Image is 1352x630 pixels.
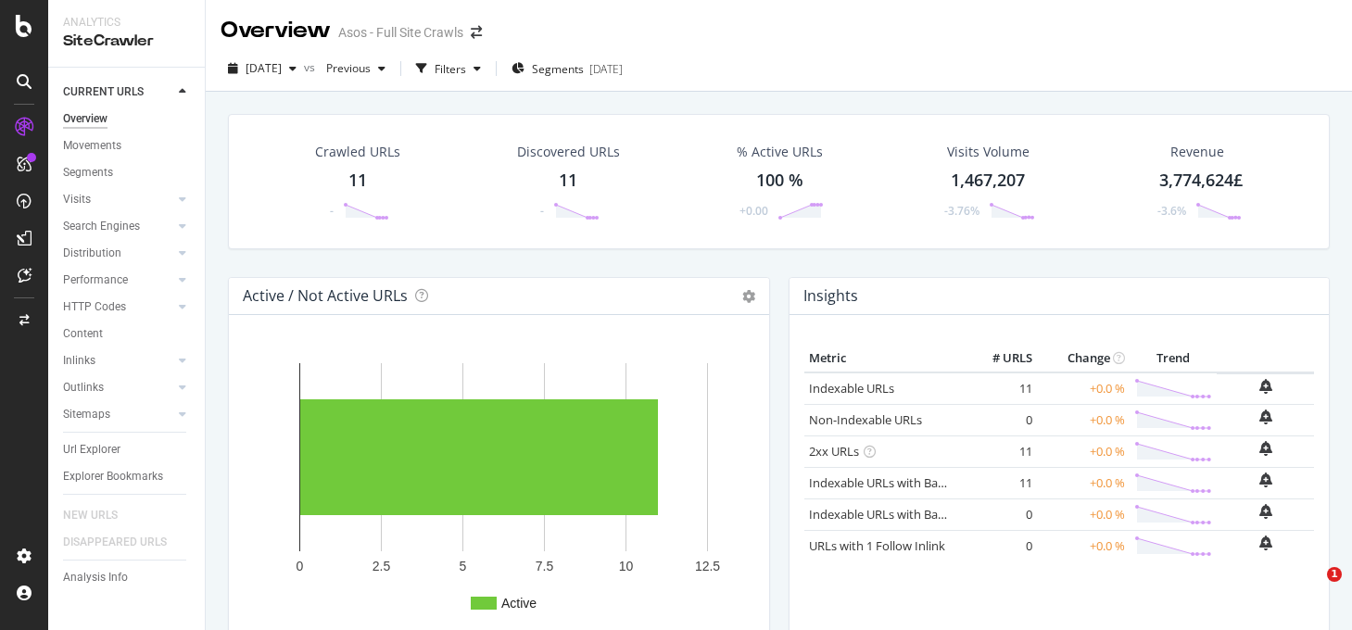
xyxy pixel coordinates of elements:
div: Crawled URLs [315,143,400,161]
a: Non-Indexable URLs [809,411,922,428]
div: bell-plus [1259,472,1272,487]
td: 11 [963,467,1037,498]
div: Content [63,324,103,344]
div: 100 % [756,169,803,193]
div: bell-plus [1259,379,1272,394]
th: Change [1037,345,1130,372]
td: +0.0 % [1037,435,1130,467]
text: Active [501,596,537,611]
div: Analytics [63,15,190,31]
td: 0 [963,498,1037,530]
th: Metric [804,345,964,372]
span: 3,774,624£ [1159,169,1243,191]
div: Visits [63,190,91,209]
div: bell-plus [1259,409,1272,424]
h4: Active / Not Active URLs [243,283,408,309]
td: 0 [963,404,1037,435]
div: Analysis Info [63,568,128,587]
a: HTTP Codes [63,297,173,317]
div: NEW URLS [63,506,118,525]
a: Distribution [63,244,173,263]
div: Segments [63,163,113,183]
th: Trend [1130,345,1217,372]
button: [DATE] [221,54,304,83]
div: [DATE] [589,61,623,77]
iframe: Intercom live chat [1289,567,1333,611]
div: +0.00 [739,203,768,219]
div: 11 [348,169,367,193]
a: Movements [63,136,192,156]
div: Distribution [63,244,121,263]
a: Sitemaps [63,405,173,424]
div: Outlinks [63,378,104,397]
a: URLs with 1 Follow Inlink [809,537,945,554]
a: Performance [63,271,173,290]
h4: Insights [803,283,858,309]
div: SiteCrawler [63,31,190,52]
td: +0.0 % [1037,530,1130,561]
td: +0.0 % [1037,467,1130,498]
span: Segments [532,61,584,77]
text: 2.5 [373,559,391,573]
div: CURRENT URLS [63,82,144,102]
td: +0.0 % [1037,372,1130,405]
text: 0 [297,559,304,573]
a: Indexable URLs with Bad Description [809,506,1011,523]
div: bell-plus [1259,504,1272,519]
div: Search Engines [63,217,140,236]
div: - [540,203,544,219]
div: -3.76% [944,203,979,219]
div: Asos - Full Site Crawls [338,23,463,42]
text: 7.5 [536,559,554,573]
div: -3.6% [1157,203,1186,219]
td: 11 [963,372,1037,405]
td: +0.0 % [1037,404,1130,435]
text: 12.5 [695,559,720,573]
div: Explorer Bookmarks [63,467,163,486]
a: Inlinks [63,351,173,371]
div: % Active URLs [737,143,823,161]
div: bell-plus [1259,535,1272,550]
i: Options [742,290,755,303]
span: 1 [1327,567,1342,582]
a: 2xx URLs [809,443,859,460]
td: 11 [963,435,1037,467]
div: bell-plus [1259,441,1272,456]
div: Visits Volume [947,143,1030,161]
a: Search Engines [63,217,173,236]
a: Explorer Bookmarks [63,467,192,486]
div: HTTP Codes [63,297,126,317]
a: Url Explorer [63,440,192,460]
span: Previous [319,60,371,76]
div: Inlinks [63,351,95,371]
div: Movements [63,136,121,156]
div: Overview [63,109,107,129]
a: Content [63,324,192,344]
text: 5 [460,559,467,573]
a: Indexable URLs [809,380,894,397]
a: NEW URLS [63,506,136,525]
a: Indexable URLs with Bad H1 [809,474,964,491]
td: 0 [963,530,1037,561]
button: Previous [319,54,393,83]
div: Url Explorer [63,440,120,460]
div: DISAPPEARED URLS [63,533,167,552]
div: Sitemaps [63,405,110,424]
a: Analysis Info [63,568,192,587]
button: Filters [409,54,488,83]
span: 2025 Sep. 25th [246,60,282,76]
div: 1,467,207 [951,169,1025,193]
div: Performance [63,271,128,290]
a: DISAPPEARED URLS [63,533,185,552]
span: Revenue [1170,143,1224,161]
a: Overview [63,109,192,129]
a: CURRENT URLS [63,82,173,102]
div: arrow-right-arrow-left [471,26,482,39]
td: +0.0 % [1037,498,1130,530]
div: Filters [435,61,466,77]
th: # URLS [963,345,1037,372]
div: Overview [221,15,331,46]
button: Segments[DATE] [504,54,630,83]
a: Outlinks [63,378,173,397]
text: 10 [619,559,634,573]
